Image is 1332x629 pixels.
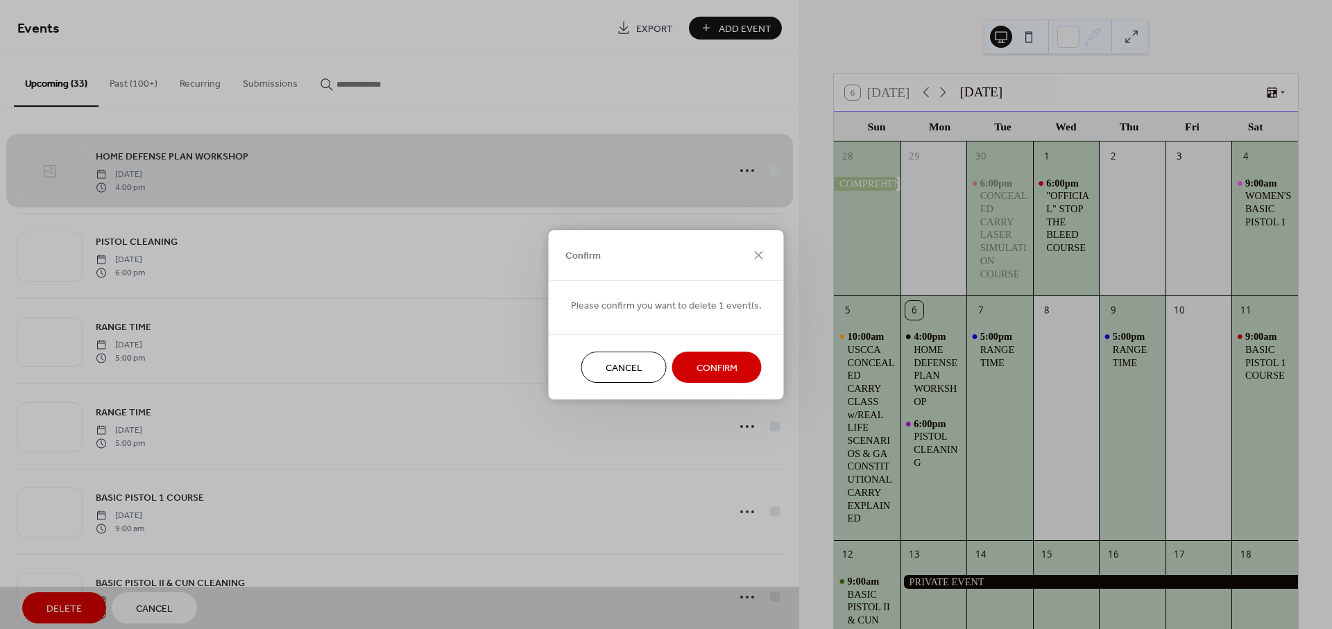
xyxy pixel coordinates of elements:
[697,361,737,375] span: Confirm
[606,361,642,375] span: Cancel
[672,352,762,383] button: Confirm
[571,298,762,313] span: Please confirm you want to delete 1 event(s.
[581,352,667,383] button: Cancel
[565,249,601,264] span: Confirm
